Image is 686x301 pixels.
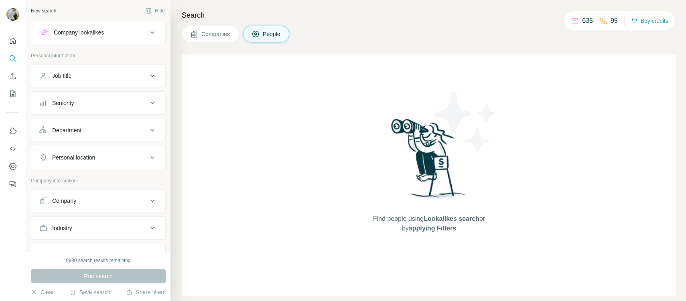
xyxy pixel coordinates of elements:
button: Search [6,51,19,66]
span: Lookalikes search [424,215,479,222]
button: Department [31,121,165,140]
button: Use Surfe on LinkedIn [6,124,19,138]
div: Industry [52,224,72,232]
button: Personal location [31,148,165,167]
button: Use Surfe API [6,141,19,156]
div: HQ location [52,251,81,259]
button: HQ location [31,246,165,265]
div: New search [31,7,56,14]
button: Seniority [31,93,165,113]
button: Clear [31,288,54,296]
div: Job title [52,72,71,80]
button: Dashboard [6,159,19,174]
div: Seniority [52,99,74,107]
div: Company lookalikes [54,28,104,36]
button: Hide [140,5,170,17]
button: Share filters [126,288,166,296]
button: Company [31,191,165,210]
p: Personal information [31,52,166,59]
div: 9980 search results remaining [66,257,131,264]
button: Job title [31,66,165,85]
p: 95 [611,16,618,26]
button: Enrich CSV [6,69,19,83]
div: Company [52,197,76,205]
span: applying Filters [409,225,456,232]
button: Quick start [6,34,19,48]
button: Company lookalikes [31,23,165,42]
button: Feedback [6,177,19,191]
div: Department [52,126,81,134]
span: People [263,30,281,38]
button: Industry [31,218,165,238]
p: Company information [31,177,166,184]
div: Personal location [52,154,95,162]
p: 635 [582,16,593,26]
span: Find people using or by [365,214,493,233]
img: Surfe Illustration - Woman searching with binoculars [388,117,471,206]
img: Avatar [6,8,19,21]
h4: Search [182,10,676,21]
button: My lists [6,87,19,101]
span: Companies [201,30,231,38]
button: Save search [69,288,110,296]
button: Buy credits [631,15,668,26]
img: Surfe Illustration - Stars [429,86,501,158]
